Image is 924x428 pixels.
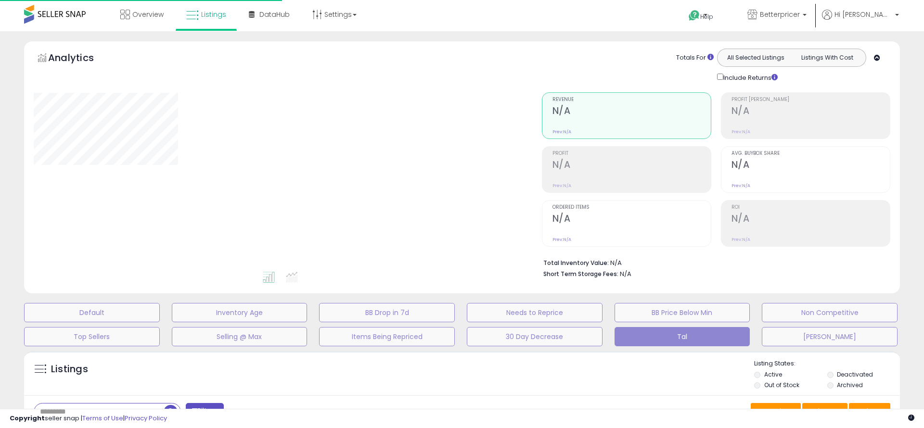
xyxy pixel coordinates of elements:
button: Default [24,303,160,322]
small: Prev: N/A [552,183,571,189]
small: Prev: N/A [731,183,750,189]
button: [PERSON_NAME] [762,327,898,346]
span: Hi [PERSON_NAME] [834,10,892,19]
button: Selling @ Max [172,327,308,346]
button: Inventory Age [172,303,308,322]
h2: N/A [731,105,890,118]
span: ROI [731,205,890,210]
span: Betterpricer [760,10,800,19]
h2: N/A [552,105,711,118]
button: Non Competitive [762,303,898,322]
span: N/A [620,269,631,278]
i: Get Help [688,10,700,22]
span: Profit [PERSON_NAME] [731,97,890,102]
a: Hi [PERSON_NAME] [822,10,899,31]
button: Top Sellers [24,327,160,346]
small: Prev: N/A [552,237,571,242]
button: Needs to Reprice [467,303,603,322]
small: Prev: N/A [552,129,571,135]
h2: N/A [552,213,711,226]
h2: N/A [552,159,711,172]
span: Listings [201,10,226,19]
div: Include Returns [710,72,789,83]
h2: N/A [731,213,890,226]
h5: Analytics [48,51,113,67]
h2: N/A [731,159,890,172]
b: Short Term Storage Fees: [543,270,618,278]
button: BB Price Below Min [615,303,750,322]
b: Total Inventory Value: [543,259,609,267]
span: DataHub [259,10,290,19]
button: Listings With Cost [791,51,863,64]
a: Help [681,2,732,31]
button: Items Being Repriced [319,327,455,346]
small: Prev: N/A [731,237,750,242]
button: BB Drop in 7d [319,303,455,322]
div: Totals For [676,53,714,63]
small: Prev: N/A [731,129,750,135]
span: Avg. Buybox Share [731,151,890,156]
button: Tal [615,327,750,346]
span: Help [700,13,713,21]
span: Ordered Items [552,205,711,210]
span: Revenue [552,97,711,102]
span: Profit [552,151,711,156]
strong: Copyright [10,414,45,423]
span: Overview [132,10,164,19]
button: 30 Day Decrease [467,327,603,346]
li: N/A [543,256,883,268]
button: All Selected Listings [720,51,792,64]
div: seller snap | | [10,414,167,423]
